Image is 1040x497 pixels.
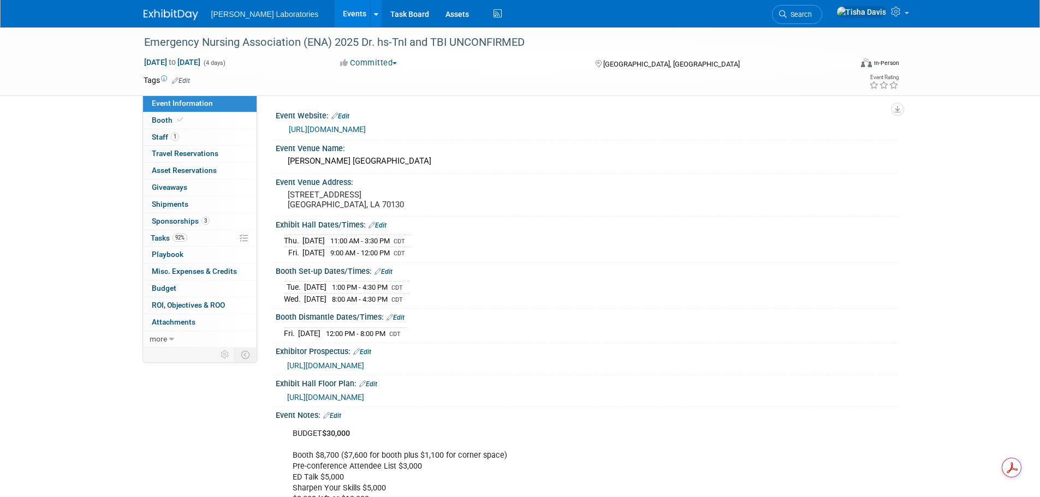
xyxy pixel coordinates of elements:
a: Edit [359,380,377,388]
a: Tasks92% [143,230,257,247]
span: 11:00 AM - 3:30 PM [330,237,390,245]
a: [URL][DOMAIN_NAME] [287,393,364,402]
a: Travel Reservations [143,146,257,162]
span: 12:00 PM - 8:00 PM [326,330,385,338]
b: $30,000 [322,429,350,438]
span: Search [787,10,812,19]
span: Sponsorships [152,217,210,225]
span: Asset Reservations [152,166,217,175]
div: Event Rating [869,75,899,80]
div: Event Venue Address: [276,174,897,188]
td: [DATE] [304,293,326,304]
a: Attachments [143,314,257,331]
div: Booth Dismantle Dates/Times: [276,309,897,323]
td: Tags [144,75,190,86]
div: [PERSON_NAME] [GEOGRAPHIC_DATA] [284,153,889,170]
span: to [167,58,177,67]
td: Toggle Event Tabs [234,348,257,362]
div: In-Person [873,59,899,67]
span: 1:00 PM - 4:30 PM [332,283,388,291]
a: Giveaways [143,179,257,196]
a: Misc. Expenses & Credits [143,264,257,280]
span: CDT [391,284,403,291]
span: more [150,334,167,343]
a: ROI, Objectives & ROO [143,297,257,314]
span: [GEOGRAPHIC_DATA], [GEOGRAPHIC_DATA] [603,60,740,68]
span: 1 [171,133,179,141]
a: Edit [331,112,349,120]
img: Tisha Davis [836,6,887,18]
td: [DATE] [304,282,326,294]
span: CDT [394,238,405,245]
span: Shipments [152,200,188,208]
span: ROI, Objectives & ROO [152,301,225,309]
span: [DATE] [DATE] [144,57,201,67]
div: Event Venue Name: [276,140,897,154]
span: Travel Reservations [152,149,218,158]
div: Event Format [787,57,900,73]
span: Attachments [152,318,195,326]
a: Budget [143,280,257,297]
span: Tasks [151,233,187,242]
img: Format-Inperson.png [861,58,872,67]
span: Budget [152,284,176,292]
div: Emergency Nursing Association (ENA) 2025 Dr. hs-TnI and TBI UNCONFIRMED [140,33,835,52]
span: Playbook [152,250,183,259]
div: Event Notes: [276,407,897,421]
td: Fri. [284,247,302,259]
div: Exhibitor Prospectus: [276,343,897,357]
span: Booth [152,116,185,124]
a: Event Information [143,95,257,112]
a: Edit [353,348,371,356]
td: Wed. [284,293,304,304]
span: Staff [152,133,179,141]
span: CDT [391,296,403,303]
span: [PERSON_NAME] Laboratories [211,10,319,19]
a: Edit [375,268,393,276]
span: 9:00 AM - 12:00 PM [330,249,390,257]
span: Misc. Expenses & Credits [152,267,237,276]
td: Personalize Event Tab Strip [216,348,235,362]
span: CDT [394,250,405,257]
td: [DATE] [302,247,325,259]
div: Exhibit Hall Floor Plan: [276,375,897,390]
a: Edit [323,412,341,420]
a: Booth [143,112,257,129]
div: Event Website: [276,107,897,122]
span: 8:00 AM - 4:30 PM [332,295,388,303]
a: Edit [172,77,190,85]
span: 3 [201,217,210,225]
td: Tue. [284,282,304,294]
a: [URL][DOMAIN_NAME] [287,361,364,370]
i: Booth reservation complete [177,117,183,123]
a: Playbook [143,247,257,263]
button: Committed [336,57,401,69]
a: Asset Reservations [143,163,257,179]
td: Thu. [284,235,302,247]
span: Event Information [152,99,213,107]
a: Sponsorships3 [143,213,257,230]
div: Exhibit Hall Dates/Times: [276,217,897,231]
a: Edit [387,314,405,321]
span: Giveaways [152,183,187,191]
div: Booth Set-up Dates/Times: [276,263,897,277]
td: [DATE] [298,327,320,339]
span: 92% [173,233,187,242]
a: [URL][DOMAIN_NAME] [289,125,366,134]
a: Edit [369,221,387,229]
a: Search [772,5,822,24]
img: ExhibitDay [144,9,198,20]
span: (4 days) [203,59,225,67]
td: Fri. [284,327,298,339]
pre: [STREET_ADDRESS] [GEOGRAPHIC_DATA], LA 70130 [288,190,522,209]
a: Staff1 [143,129,257,146]
a: Shipments [143,196,257,213]
span: CDT [389,331,401,338]
a: more [143,331,257,348]
td: [DATE] [302,235,325,247]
